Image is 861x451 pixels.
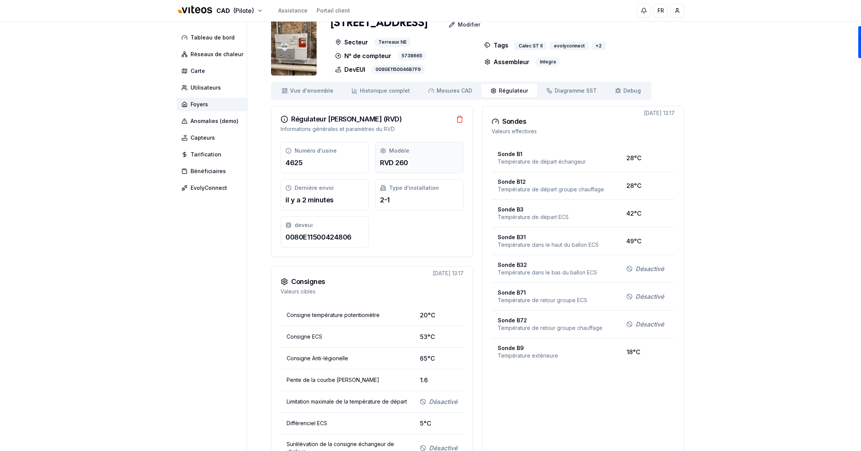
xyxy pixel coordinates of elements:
[498,241,614,249] span: Température dans le haut du ballon ECS
[177,47,251,61] a: Réseaux de chaleur
[626,181,642,190] span: 28°C
[335,38,368,47] p: Secteur
[281,288,464,295] p: Valeurs cibles
[484,38,508,53] p: Tags
[360,87,410,95] span: Historique complet
[177,164,251,178] a: Bénéficiaires
[492,128,675,135] p: Valeurs effectives
[429,397,457,406] span: Désactivé
[389,184,439,192] span: Type d'installation
[481,84,537,98] a: Régulateur
[498,317,614,324] span: Sonde B72
[644,109,675,117] div: [DATE] 13:17
[555,87,597,95] span: Diagramme SST
[380,195,459,205] p: 2-1
[281,278,464,285] h3: Consignes
[281,304,414,326] td: Consigne température potentiomètre
[437,87,472,95] span: Mesures CAD
[331,16,427,30] h1: [STREET_ADDRESS]
[191,117,238,125] span: Anomalies (demo)
[281,413,414,434] td: Différenciel ECS
[635,264,664,273] span: Désactivé
[484,57,530,66] p: Assembleur
[498,296,614,304] span: Température de retour groupe ECS
[281,115,464,123] h3: Régulateur [PERSON_NAME] (RVD)
[626,153,642,162] span: 28°C
[342,84,419,98] a: Historique complet
[626,347,640,356] span: 18°C
[550,42,589,50] div: evolyconnect
[191,34,235,41] span: Tableau de bord
[498,178,614,186] span: Sonde B12
[177,148,251,161] a: Tarification
[177,114,251,128] a: Anomalies (demo)
[498,206,614,213] span: Sonde B3
[177,131,251,145] a: Capteurs
[498,150,614,158] span: Sonde B1
[233,6,254,15] span: (Pilote)
[498,186,614,193] span: Température de départ groupe chauffage
[191,151,221,158] span: Tarification
[191,101,208,108] span: Foyers
[420,419,431,428] span: 5°C
[177,81,251,95] a: Utilisateurs
[191,134,215,142] span: Capteurs
[177,3,263,19] button: CAD(Pilote)
[419,84,481,98] a: Mesures CAD
[177,1,213,19] img: Viteos - CAD Logo
[317,7,350,14] a: Portail client
[591,42,606,50] div: + 2
[498,158,614,166] span: Température de départ échangeur
[498,261,614,269] span: Sonde B32
[537,84,606,98] a: Diagramme SST
[654,4,667,17] button: FR
[191,167,226,175] span: Bénéficiaires
[273,84,342,98] a: Vue d'ensemble
[498,344,614,352] span: Sonde B9
[191,50,243,58] span: Réseaux de chaleur
[458,21,480,28] p: Modifier
[290,87,333,95] span: Vue d'ensemble
[177,64,251,78] a: Carte
[191,84,221,91] span: Utilisateurs
[281,348,414,369] td: Consigne Anti-légionelle
[281,369,414,391] td: Pente de la courbe [PERSON_NAME]
[177,31,251,44] a: Tableau de bord
[498,289,614,296] span: Sonde B71
[498,233,614,241] span: Sonde B31
[281,125,464,133] p: Informations générales et paramètres du RVD
[177,98,251,111] a: Foyers
[295,221,313,229] span: deveui
[427,17,486,32] a: Modifier
[498,324,614,332] span: Température de retour groupe chauffage
[498,269,614,276] span: Température dans le bas du ballon ECS
[536,57,560,66] div: Integra
[191,184,227,192] span: EvolyConnect
[281,391,414,413] td: Limitation maximale de la température de départ
[285,158,364,168] p: 4625
[623,87,641,95] span: Debug
[420,375,428,385] span: 1.6
[374,38,411,47] div: Terreaux NE
[191,67,205,75] span: Carte
[278,7,307,14] a: Assistance
[397,51,426,60] div: 5738665
[492,118,675,125] h3: Sondes
[295,147,337,155] span: Numéro d'usine
[420,332,435,341] span: 53°C
[499,87,528,95] span: Régulateur
[626,209,642,218] span: 42°C
[635,292,664,301] span: Désactivé
[626,237,642,246] span: 49°C
[177,181,251,195] a: EvolyConnect
[335,65,365,74] p: DevEUI
[281,326,414,348] td: Consigne ECS
[285,232,364,243] p: 0080E11500424806
[380,158,459,168] p: RVD 260
[498,213,614,221] span: Température de départ ECS
[592,39,606,53] button: +2
[514,42,547,50] div: Calec ST II
[420,354,435,363] span: 65°C
[658,7,664,14] span: FR
[371,65,425,74] div: 0080E1150046B7F9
